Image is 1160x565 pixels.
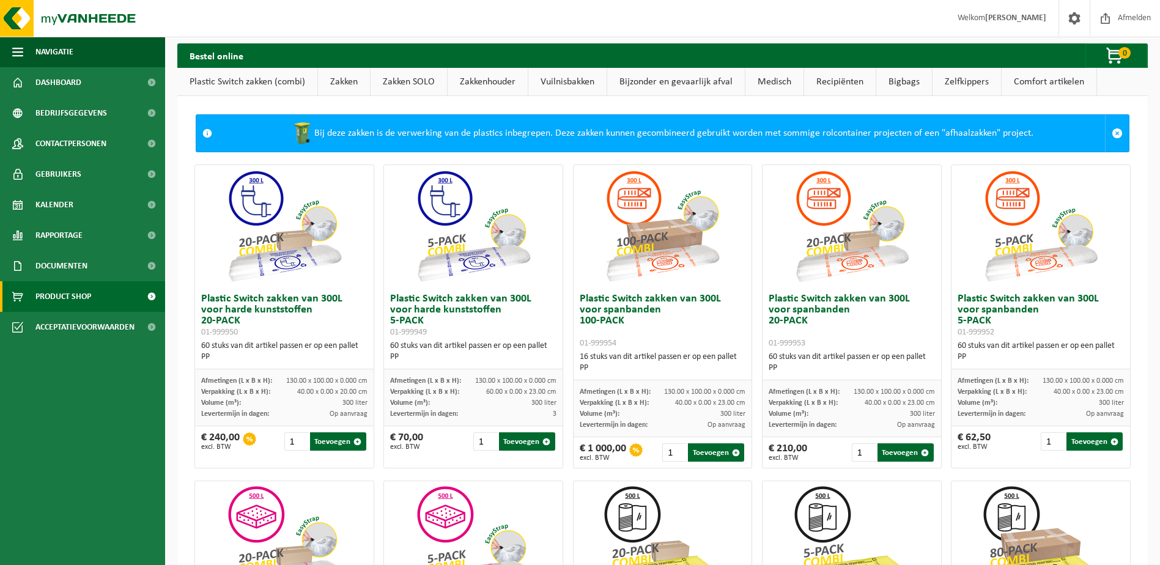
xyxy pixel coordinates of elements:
[201,294,368,338] h3: Plastic Switch zakken van 300L voor harde kunststoffen 20-PACK
[1085,43,1147,68] button: 0
[201,410,269,418] span: Levertermijn in dagen:
[769,421,837,429] span: Levertermijn in dagen:
[985,13,1046,23] strong: [PERSON_NAME]
[662,443,687,462] input: 1
[804,68,876,96] a: Recipiënten
[35,251,87,281] span: Documenten
[390,328,427,337] span: 01-999949
[852,443,876,462] input: 1
[35,67,81,98] span: Dashboard
[580,294,746,349] h3: Plastic Switch zakken van 300L voor spanbanden 100-PACK
[958,432,991,451] div: € 62,50
[473,432,498,451] input: 1
[499,432,555,451] button: Toevoegen
[35,159,81,190] span: Gebruikers
[35,281,91,312] span: Product Shop
[745,68,804,96] a: Medisch
[769,410,808,418] span: Volume (m³):
[201,328,238,337] span: 01-999950
[865,399,935,407] span: 40.00 x 0.00 x 23.00 cm
[448,68,528,96] a: Zakkenhouder
[390,399,430,407] span: Volume (m³):
[177,43,256,67] h2: Bestel online
[854,388,935,396] span: 130.00 x 100.00 x 0.000 cm
[580,363,746,374] div: PP
[390,294,556,338] h3: Plastic Switch zakken van 300L voor harde kunststoffen 5-PACK
[769,454,807,462] span: excl. BTW
[769,294,935,349] h3: Plastic Switch zakken van 300L voor spanbanden 20-PACK
[290,121,314,146] img: WB-0240-HPE-GN-50.png
[1099,399,1124,407] span: 300 liter
[35,190,73,220] span: Kalender
[1066,432,1123,451] button: Toevoegen
[390,388,459,396] span: Verpakking (L x B x H):
[958,377,1029,385] span: Afmetingen (L x B x H):
[486,388,556,396] span: 60.00 x 0.00 x 23.00 cm
[580,339,616,348] span: 01-999954
[218,115,1105,152] div: Bij deze zakken is de verwerking van de plastics inbegrepen. Deze zakken kunnen gecombineerd gebr...
[769,388,840,396] span: Afmetingen (L x B x H):
[1118,47,1131,59] span: 0
[1041,432,1065,451] input: 1
[412,165,534,287] img: 01-999949
[769,363,935,374] div: PP
[933,68,1001,96] a: Zelfkippers
[475,377,556,385] span: 130.00 x 100.00 x 0.000 cm
[1086,410,1124,418] span: Op aanvraag
[371,68,447,96] a: Zakken SOLO
[1054,388,1124,396] span: 40.00 x 0.00 x 23.00 cm
[580,388,651,396] span: Afmetingen (L x B x H):
[958,294,1124,338] h3: Plastic Switch zakken van 300L voor spanbanden 5-PACK
[580,410,619,418] span: Volume (m³):
[201,388,270,396] span: Verpakking (L x B x H):
[177,68,317,96] a: Plastic Switch zakken (combi)
[201,443,240,451] span: excl. BTW
[390,377,461,385] span: Afmetingen (L x B x H):
[958,410,1025,418] span: Levertermijn in dagen:
[310,432,366,451] button: Toevoegen
[390,410,458,418] span: Levertermijn in dagen:
[390,443,423,451] span: excl. BTW
[201,352,368,363] div: PP
[580,399,649,407] span: Verpakking (L x B x H):
[201,341,368,363] div: 60 stuks van dit artikel passen er op een pallet
[688,443,744,462] button: Toevoegen
[601,165,723,287] img: 01-999954
[35,37,73,67] span: Navigatie
[876,68,932,96] a: Bigbags
[1105,115,1129,152] a: Sluit melding
[297,388,368,396] span: 40.00 x 0.00 x 20.00 cm
[223,165,345,287] img: 01-999950
[580,421,648,429] span: Levertermijn in dagen:
[390,341,556,363] div: 60 stuks van dit artikel passen er op een pallet
[958,399,997,407] span: Volume (m³):
[958,341,1124,363] div: 60 stuks van dit artikel passen er op een pallet
[1043,377,1124,385] span: 130.00 x 100.00 x 0.000 cm
[1002,68,1096,96] a: Comfort artikelen
[330,410,368,418] span: Op aanvraag
[980,165,1102,287] img: 01-999952
[958,328,994,337] span: 01-999952
[791,165,913,287] img: 01-999953
[769,399,838,407] span: Verpakking (L x B x H):
[958,388,1027,396] span: Verpakking (L x B x H):
[342,399,368,407] span: 300 liter
[553,410,556,418] span: 3
[958,443,991,451] span: excl. BTW
[35,220,83,251] span: Rapportage
[35,98,107,128] span: Bedrijfsgegevens
[877,443,934,462] button: Toevoegen
[390,352,556,363] div: PP
[580,352,746,374] div: 16 stuks van dit artikel passen er op een pallet
[664,388,745,396] span: 130.00 x 100.00 x 0.000 cm
[769,443,807,462] div: € 210,00
[201,432,240,451] div: € 240,00
[528,68,607,96] a: Vuilnisbakken
[35,128,106,159] span: Contactpersonen
[607,68,745,96] a: Bijzonder en gevaarlijk afval
[580,454,626,462] span: excl. BTW
[201,399,241,407] span: Volume (m³):
[675,399,745,407] span: 40.00 x 0.00 x 23.00 cm
[390,432,423,451] div: € 70,00
[769,339,805,348] span: 01-999953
